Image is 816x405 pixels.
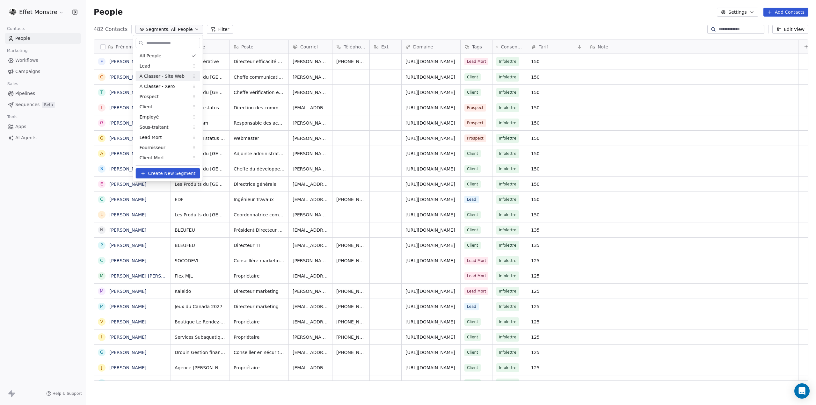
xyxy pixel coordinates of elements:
span: À Classer - Site Web [140,73,185,80]
span: Lead Mort [140,134,162,141]
span: Employé [140,114,159,120]
button: Create New Segment [136,168,200,178]
span: Sous-traitant [140,124,169,131]
span: Prospect [140,93,159,100]
span: Fournisseur [140,144,165,151]
span: À Classer - Xero [140,83,175,90]
span: Lead [140,63,150,69]
span: All People [140,53,161,59]
span: Client [140,104,153,110]
span: Client Mort [140,155,164,161]
div: Suggestions [136,51,200,163]
span: Create New Segment [148,170,195,177]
